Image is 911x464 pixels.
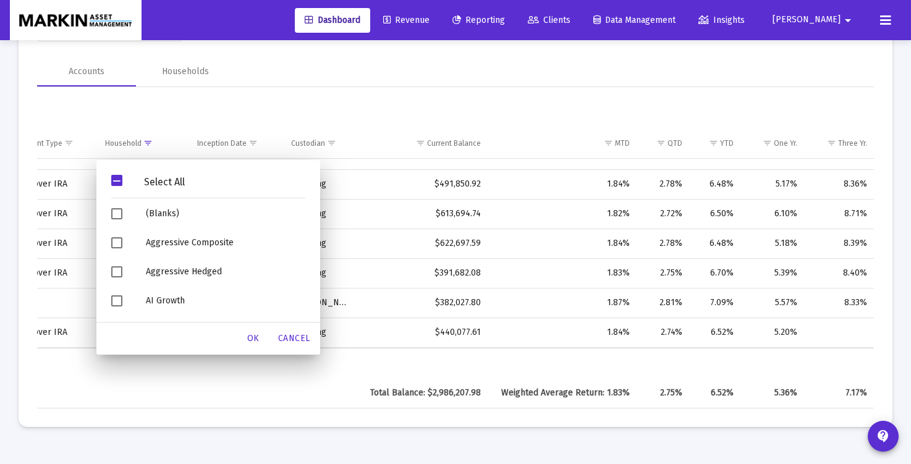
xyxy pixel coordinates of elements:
[876,429,891,444] mat-icon: contact_support
[656,138,666,148] span: Show filter options for column 'QTD'
[583,8,685,33] a: Data Management
[136,315,315,344] div: Alpha Composite
[806,129,876,159] td: Column Three Yr.
[838,138,867,148] div: Three Yr.
[498,208,630,220] div: 1.82%
[815,178,867,190] div: 8.36%
[700,178,734,190] div: 6.48%
[367,326,481,339] div: $440,077.61
[189,129,282,159] td: Column Inception Date
[291,138,325,148] div: Custodian
[593,15,676,25] span: Data Management
[498,297,630,309] div: 1.87%
[615,138,630,148] div: MTD
[698,15,745,25] span: Insights
[691,129,742,159] td: Column YTD
[8,129,96,159] td: Column Account Type
[751,208,797,220] div: 6.10%
[841,8,855,33] mat-icon: arrow_drop_down
[528,15,570,25] span: Clients
[700,297,734,309] div: 7.09%
[8,288,96,318] td: IRA
[742,129,806,159] td: Column One Yr.
[498,237,630,250] div: 1.84%
[647,297,682,309] div: 2.81%
[8,229,96,258] td: Rollover IRA
[647,237,682,250] div: 2.78%
[96,160,320,355] div: Filter options
[647,267,682,279] div: 2.75%
[751,237,797,250] div: 5.18%
[815,267,867,279] div: 8.40%
[443,8,515,33] a: Reporting
[647,178,682,190] div: 2.78%
[358,129,489,159] td: Column Current Balance
[64,138,74,148] span: Show filter options for column 'Account Type'
[827,138,836,148] span: Show filter options for column 'Three Yr.'
[647,387,682,399] div: 2.75%
[136,199,315,228] div: (Blanks)
[700,208,734,220] div: 6.50%
[751,297,797,309] div: 5.57%
[751,267,797,279] div: 5.39%
[498,326,630,339] div: 1.84%
[773,15,841,25] span: [PERSON_NAME]
[8,258,96,288] td: Rollover IRA
[282,288,358,318] td: [PERSON_NAME]
[815,237,867,250] div: 8.39%
[273,327,315,350] div: Cancel
[136,257,315,286] div: Aggressive Hedged
[815,208,867,220] div: 8.71%
[373,8,439,33] a: Revenue
[295,8,370,33] a: Dashboard
[452,15,505,25] span: Reporting
[498,387,630,399] div: Weighted Average Return: 1.83%
[489,129,638,159] td: Column MTD
[8,169,96,199] td: Rollover IRA
[136,228,315,257] div: Aggressive Composite
[638,129,690,159] td: Column QTD
[367,297,481,309] div: $382,027.80
[667,138,682,148] div: QTD
[278,333,310,344] span: Cancel
[282,258,358,288] td: Pershing
[234,327,273,350] div: OK
[282,199,358,229] td: Pershing
[282,129,358,159] td: Column Custodian
[248,138,258,148] span: Show filter options for column 'Inception Date'
[751,326,797,339] div: 5.20%
[327,138,336,148] span: Show filter options for column 'Custodian'
[647,326,682,339] div: 2.74%
[367,267,481,279] div: $391,682.08
[17,138,62,148] div: Account Type
[96,129,189,159] td: Column Household
[197,138,247,148] div: Inception Date
[282,169,358,199] td: Pershing
[282,229,358,258] td: Pershing
[416,138,425,148] span: Show filter options for column 'Current Balance'
[162,65,209,78] div: Households
[700,237,734,250] div: 6.48%
[689,8,755,33] a: Insights
[751,387,797,399] div: 5.36%
[367,208,481,220] div: $613,694.74
[751,178,797,190] div: 5.17%
[122,177,206,187] div: Select All
[815,297,867,309] div: 8.33%
[604,138,613,148] span: Show filter options for column 'MTD'
[498,267,630,279] div: 1.83%
[383,15,430,25] span: Revenue
[367,178,481,190] div: $491,850.92
[367,387,481,399] div: Total Balance: $2,986,207.98
[758,7,870,32] button: [PERSON_NAME]
[700,267,734,279] div: 6.70%
[720,138,734,148] div: YTD
[647,208,682,220] div: 2.72%
[136,286,315,315] div: AI Growth
[305,15,360,25] span: Dashboard
[815,387,867,399] div: 7.17%
[709,138,718,148] span: Show filter options for column 'YTD'
[700,387,734,399] div: 6.52%
[19,8,132,33] img: Dashboard
[763,138,772,148] span: Show filter options for column 'One Yr.'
